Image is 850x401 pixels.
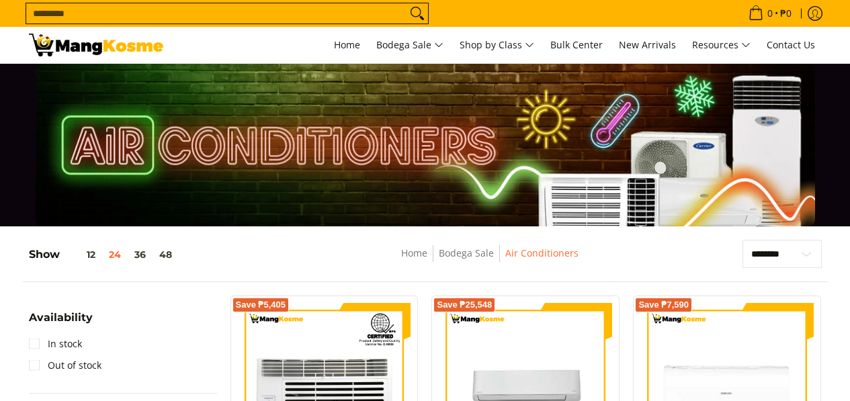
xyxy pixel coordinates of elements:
[29,312,93,333] summary: Open
[505,247,579,259] a: Air Conditioners
[767,38,815,51] span: Contact Us
[302,245,676,275] nav: Breadcrumbs
[460,37,534,54] span: Shop by Class
[550,38,603,51] span: Bulk Center
[765,9,775,18] span: 0
[619,38,676,51] span: New Arrivals
[177,27,822,63] nav: Main Menu
[29,312,93,323] span: Availability
[692,37,751,54] span: Resources
[376,37,443,54] span: Bodega Sale
[327,27,367,63] a: Home
[437,301,492,309] span: Save ₱25,548
[778,9,794,18] span: ₱0
[439,247,494,259] a: Bodega Sale
[370,27,450,63] a: Bodega Sale
[334,38,360,51] span: Home
[29,34,163,56] img: Bodega Sale Aircon l Mang Kosme: Home Appliances Warehouse Sale
[760,27,822,63] a: Contact Us
[745,6,796,21] span: •
[153,249,179,260] button: 48
[407,3,428,24] button: Search
[29,333,82,355] a: In stock
[29,248,179,261] h5: Show
[685,27,757,63] a: Resources
[612,27,683,63] a: New Arrivals
[544,27,609,63] a: Bulk Center
[128,249,153,260] button: 36
[453,27,541,63] a: Shop by Class
[60,249,102,260] button: 12
[401,247,427,259] a: Home
[102,249,128,260] button: 24
[638,301,689,309] span: Save ₱7,590
[29,355,101,376] a: Out of stock
[236,301,286,309] span: Save ₱5,405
